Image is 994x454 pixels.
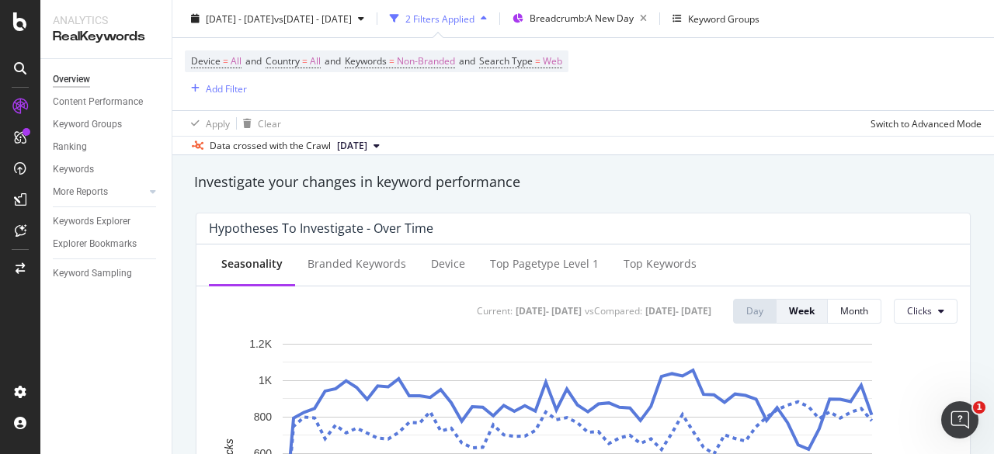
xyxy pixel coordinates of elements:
button: [DATE] [331,137,386,155]
span: and [325,54,341,68]
div: 2 Filters Applied [405,12,474,25]
button: Breadcrumb:A New Day [506,6,653,31]
span: Country [266,54,300,68]
button: Month [828,299,881,324]
div: Keyword Groups [53,116,122,133]
div: Analytics [53,12,159,28]
button: Clear [237,111,281,136]
span: 2025 Jul. 28th [337,139,367,153]
div: Keywords [53,161,94,178]
iframe: Intercom live chat [941,401,978,438]
div: Add Filter [206,81,247,95]
span: Device [191,54,221,68]
div: More Reports [53,184,108,200]
a: Overview [53,71,161,88]
div: RealKeywords [53,28,159,46]
span: vs [DATE] - [DATE] [274,12,352,25]
button: Keyword Groups [666,6,766,31]
span: = [535,54,540,68]
div: Keyword Sampling [53,265,132,282]
span: All [310,50,321,72]
div: Keyword Groups [688,12,759,25]
a: Keyword Groups [53,116,161,133]
span: and [459,54,475,68]
a: Content Performance [53,94,161,110]
span: Non-Branded [397,50,455,72]
span: = [389,54,394,68]
button: [DATE] - [DATE]vs[DATE] - [DATE] [185,6,370,31]
span: and [245,54,262,68]
button: Clicks [894,299,958,324]
div: Seasonality [221,256,283,272]
div: Hypotheses to Investigate - Over Time [209,220,433,236]
text: 1.2K [249,338,272,350]
div: Current: [477,304,513,317]
div: Top pagetype Level 1 [490,256,599,272]
div: Keywords Explorer [53,213,130,230]
div: Branded Keywords [308,256,406,272]
div: Week [789,304,815,317]
div: Explorer Bookmarks [53,236,137,252]
div: Device [431,256,465,272]
div: Investigate your changes in keyword performance [194,172,972,192]
span: Keywords [345,54,387,68]
span: [DATE] - [DATE] [206,12,274,25]
button: Day [733,299,777,324]
button: Add Filter [185,79,247,98]
a: Explorer Bookmarks [53,236,161,252]
div: Month [840,304,868,317]
div: Clear [258,116,281,130]
span: 1 [973,401,985,414]
span: Clicks [907,304,932,317]
div: [DATE] - [DATE] [645,304,711,317]
span: = [223,54,228,68]
text: 800 [254,411,273,423]
div: Day [746,304,763,317]
div: Data crossed with the Crawl [210,139,331,153]
button: Switch to Advanced Mode [864,111,982,136]
span: Breadcrumb: A New Day [530,12,634,25]
div: Apply [206,116,230,130]
span: All [231,50,242,72]
span: = [302,54,308,68]
a: Keywords Explorer [53,213,161,230]
span: Search Type [479,54,533,68]
text: 1K [259,374,273,386]
div: [DATE] - [DATE] [516,304,582,317]
div: Switch to Advanced Mode [871,116,982,130]
button: Week [777,299,828,324]
a: More Reports [53,184,145,200]
button: Apply [185,111,230,136]
div: Ranking [53,139,87,155]
a: Keywords [53,161,161,178]
div: vs Compared : [585,304,642,317]
a: Ranking [53,139,161,155]
div: Content Performance [53,94,143,110]
button: 2 Filters Applied [384,6,493,31]
div: Overview [53,71,90,88]
span: Web [543,50,562,72]
a: Keyword Sampling [53,265,161,282]
div: Top Keywords [624,256,697,272]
